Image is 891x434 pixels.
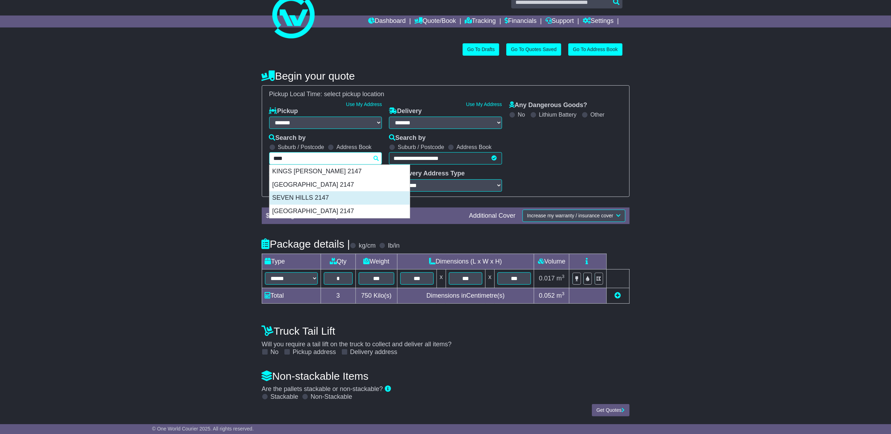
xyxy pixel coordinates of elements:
label: Any Dangerous Goods? [509,101,587,109]
div: [GEOGRAPHIC_DATA] 2147 [270,178,410,192]
label: Address Book [457,144,492,150]
label: Other [590,111,605,118]
td: Kilo(s) [355,288,397,303]
label: Delivery [389,107,422,115]
label: Pickup [269,107,298,115]
a: Support [545,15,574,27]
span: Increase my warranty / insurance cover [527,213,613,218]
label: Non-Stackable [311,393,352,401]
h4: Truck Tail Lift [262,325,630,337]
div: [GEOGRAPHIC_DATA] 2147 [270,205,410,218]
td: 3 [321,288,355,303]
label: Pickup address [293,348,336,356]
a: Go To Address Book [568,43,622,56]
td: Weight [355,254,397,269]
span: © One World Courier 2025. All rights reserved. [152,426,254,432]
div: $ FreightSafe warranty included [262,212,466,220]
div: SEVEN HILLS 2147 [270,191,410,205]
label: Lithium Battery [539,111,577,118]
span: select pickup location [324,91,384,98]
td: x [437,269,446,288]
span: Are the pallets stackable or non-stackable? [262,385,383,392]
label: Suburb / Postcode [398,144,444,150]
label: Delivery address [350,348,397,356]
label: Stackable [271,393,298,401]
span: 0.017 [539,275,555,282]
a: Use My Address [346,101,382,107]
label: kg/cm [359,242,376,250]
button: Increase my warranty / insurance cover [522,210,625,222]
div: Additional Cover [465,212,519,220]
td: Dimensions (L x W x H) [397,254,534,269]
h4: Non-stackable Items [262,370,630,382]
a: Settings [583,15,614,27]
label: No [271,348,279,356]
label: Delivery Address Type [389,170,465,178]
td: Qty [321,254,355,269]
sup: 3 [562,291,565,296]
a: Add new item [615,292,621,299]
label: lb/in [388,242,400,250]
td: Total [262,288,321,303]
label: Suburb / Postcode [278,144,324,150]
span: m [557,292,565,299]
a: Use My Address [466,101,502,107]
button: Get Quotes [592,404,630,416]
h4: Package details | [262,238,350,250]
sup: 3 [562,274,565,279]
label: No [518,111,525,118]
a: Go To Quotes Saved [506,43,561,56]
label: Search by [389,134,426,142]
label: Address Book [336,144,372,150]
span: 0.052 [539,292,555,299]
a: Quote/Book [414,15,456,27]
a: Go To Drafts [463,43,499,56]
a: Financials [505,15,537,27]
span: 750 [361,292,372,299]
span: 250 [270,212,280,219]
h4: Begin your quote [262,70,630,82]
td: Dimensions in Centimetre(s) [397,288,534,303]
label: Search by [269,134,306,142]
div: Will you require a tail lift on the truck to collect and deliver all items? [258,322,633,356]
div: KINGS [PERSON_NAME] 2147 [270,165,410,178]
span: m [557,275,565,282]
div: Pickup Local Time: [266,91,626,98]
a: Tracking [465,15,496,27]
a: Dashboard [368,15,406,27]
td: Type [262,254,321,269]
td: x [485,269,495,288]
td: Volume [534,254,569,269]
